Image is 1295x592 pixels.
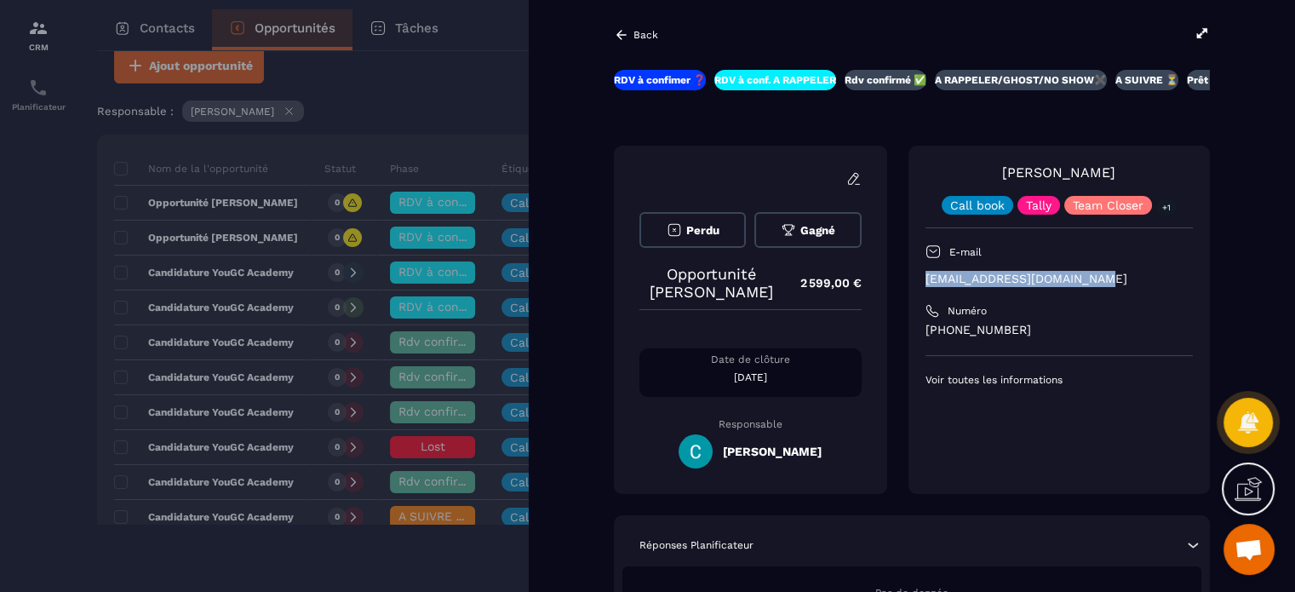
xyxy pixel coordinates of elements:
p: [PHONE_NUMBER] [925,322,1193,338]
p: Voir toutes les informations [925,373,1193,387]
p: Prêt à acheter 🎰 [1187,73,1273,87]
span: Perdu [686,224,719,237]
a: [PERSON_NAME] [1002,164,1115,181]
p: Rdv confirmé ✅ [845,73,926,87]
p: [EMAIL_ADDRESS][DOMAIN_NAME] [925,271,1193,287]
p: A SUIVRE ⏳ [1115,73,1178,87]
p: Back [633,29,658,41]
p: Opportunité [PERSON_NAME] [639,265,783,301]
button: Gagné [754,212,861,248]
h5: [PERSON_NAME] [723,445,822,458]
p: RDV à conf. A RAPPELER [714,73,836,87]
div: Ouvrir le chat [1223,524,1275,575]
p: Date de clôture [639,353,862,366]
p: Responsable [639,418,862,430]
p: RDV à confimer ❓ [614,73,706,87]
p: E-mail [949,245,982,259]
p: Numéro [948,304,987,318]
p: Call book [950,199,1005,211]
span: Gagné [800,224,835,237]
p: Tally [1026,199,1051,211]
button: Perdu [639,212,746,248]
p: [DATE] [639,371,862,384]
p: Team Closer [1073,199,1143,211]
p: 2 599,00 € [783,267,862,300]
p: +1 [1156,198,1177,216]
p: A RAPPELER/GHOST/NO SHOW✖️ [935,73,1107,87]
